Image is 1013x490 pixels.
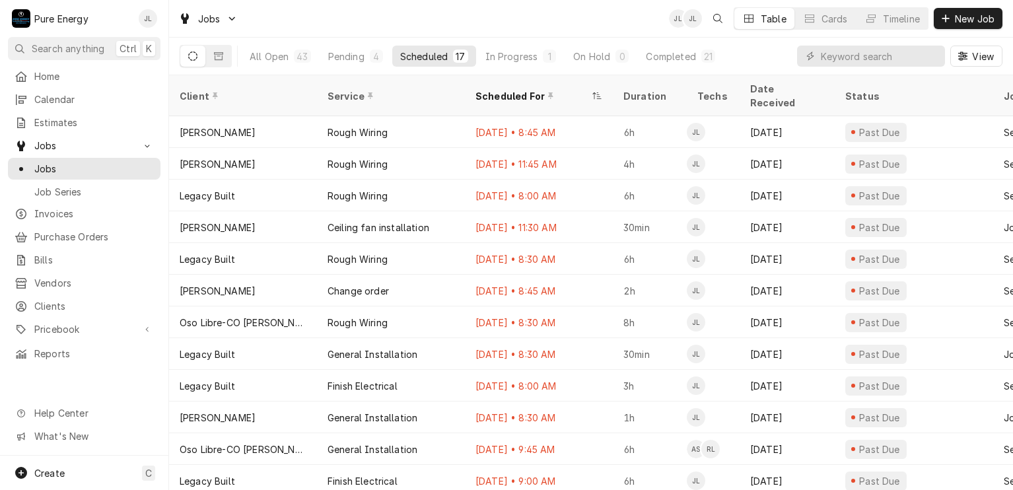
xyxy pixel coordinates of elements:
div: 2h [613,275,687,306]
div: [DATE] • 11:30 AM [465,211,613,243]
span: Bills [34,253,154,267]
div: [PERSON_NAME] [180,284,256,298]
div: [DATE] • 9:45 AM [465,433,613,465]
span: Reports [34,347,154,361]
div: [PERSON_NAME] [180,125,256,139]
span: Jobs [34,139,134,153]
div: [PERSON_NAME] [180,221,256,234]
div: Legacy Built [180,347,235,361]
div: [DATE] [740,275,835,306]
button: New Job [934,8,1002,29]
div: P [12,9,30,28]
div: Rodolfo Hernandez Lorenzo's Avatar [701,440,720,458]
div: [PERSON_NAME] [180,411,256,425]
div: Past Due [858,284,902,298]
span: Job Series [34,185,154,199]
div: Ceiling fan installation [328,221,429,234]
div: Pure Energy's Avatar [12,9,30,28]
div: JL [687,408,705,427]
div: JL [687,345,705,363]
span: Invoices [34,207,154,221]
span: Home [34,69,154,83]
div: Rough Wiring [328,157,388,171]
div: Past Due [858,189,902,203]
div: Table [761,12,786,26]
div: Past Due [858,221,902,234]
div: 0 [618,50,626,63]
div: [DATE] • 8:45 AM [465,116,613,148]
div: Scheduled For [475,89,589,103]
span: Jobs [34,162,154,176]
div: 3h [613,370,687,402]
div: 4 [372,50,380,63]
span: View [969,50,996,63]
div: Albert Hernandez Soto's Avatar [687,440,705,458]
div: [DATE] [740,211,835,243]
a: Go to What's New [8,425,160,447]
div: JL [687,472,705,490]
a: Go to Jobs [8,135,160,157]
div: Past Due [858,347,902,361]
div: Oso Libre-CO [PERSON_NAME] [180,442,306,456]
div: General Installation [328,411,417,425]
div: Rough Wiring [328,189,388,203]
div: [DATE] • 11:45 AM [465,148,613,180]
div: 30min [613,211,687,243]
div: [DATE] [740,370,835,402]
div: Pure Energy [34,12,88,26]
div: Past Due [858,379,902,393]
div: JL [687,313,705,332]
div: [DATE] [740,180,835,211]
div: [DATE] • 8:00 AM [465,180,613,211]
div: On Hold [573,50,610,63]
span: Vendors [34,276,154,290]
div: 1 [545,50,553,63]
span: Search anything [32,42,104,55]
div: 17 [456,50,465,63]
div: [PERSON_NAME] [180,157,256,171]
div: JL [683,9,702,28]
div: [DATE] • 8:00 AM [465,370,613,402]
div: JL [687,250,705,268]
span: Jobs [198,12,221,26]
div: James Linnenkamp's Avatar [687,345,705,363]
div: [DATE] [740,306,835,338]
a: Go to Jobs [173,8,243,30]
span: Create [34,468,65,479]
a: Calendar [8,88,160,110]
a: Job Series [8,181,160,203]
div: Duration [623,89,674,103]
div: [DATE] • 8:30 AM [465,402,613,433]
div: All Open [250,50,289,63]
div: James Linnenkamp's Avatar [687,218,705,236]
div: Past Due [858,157,902,171]
div: Service [328,89,452,103]
div: 43 [297,50,308,63]
div: Legacy Built [180,474,235,488]
div: Change order [328,284,389,298]
div: Scheduled [400,50,448,63]
span: Calendar [34,92,154,106]
a: Go to Pricebook [8,318,160,340]
div: General Installation [328,442,417,456]
a: Home [8,65,160,87]
span: K [146,42,152,55]
div: JL [687,123,705,141]
div: Pending [328,50,365,63]
span: Help Center [34,406,153,420]
span: Clients [34,299,154,313]
div: [DATE] [740,148,835,180]
div: [DATE] [740,243,835,275]
div: Legacy Built [180,252,235,266]
input: Keyword search [821,46,938,67]
div: Past Due [858,252,902,266]
div: [DATE] [740,433,835,465]
span: C [145,466,152,480]
div: James Linnenkamp's Avatar [687,408,705,427]
span: New Job [952,12,997,26]
div: Legacy Built [180,189,235,203]
div: JL [669,9,687,28]
div: JL [687,281,705,300]
div: James Linnenkamp's Avatar [687,155,705,173]
div: JL [687,218,705,236]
